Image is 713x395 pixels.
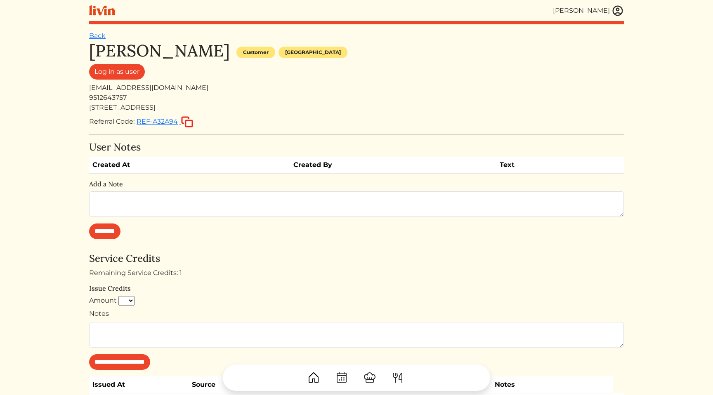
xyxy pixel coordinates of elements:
[137,118,178,125] span: REF-A32A94
[290,157,496,174] th: Created By
[391,371,404,384] img: ForkKnife-55491504ffdb50bab0c1e09e7649658475375261d09fd45db06cec23bce548bf.svg
[611,5,624,17] img: user_account-e6e16d2ec92f44fc35f99ef0dc9cddf60790bfa021a6ecb1c896eb5d2907b31c.svg
[89,296,117,306] label: Amount
[89,180,624,188] h6: Add a Note
[236,47,275,58] div: Customer
[307,371,320,384] img: House-9bf13187bcbb5817f509fe5e7408150f90897510c4275e13d0d5fca38e0b5951.svg
[89,64,145,80] a: Log in as user
[496,157,594,174] th: Text
[89,5,115,16] img: livin-logo-a0d97d1a881af30f6274990eb6222085a2533c92bbd1e4f22c21b4f0d0e3210c.svg
[553,6,610,16] div: [PERSON_NAME]
[89,141,624,153] h4: User Notes
[335,371,348,384] img: CalendarDots-5bcf9d9080389f2a281d69619e1c85352834be518fbc73d9501aef674afc0d57.svg
[89,253,624,265] h4: Service Credits
[363,371,376,384] img: ChefHat-a374fb509e4f37eb0702ca99f5f64f3b6956810f32a249b33092029f8484b388.svg
[89,157,290,174] th: Created At
[89,118,135,125] span: Referral Code:
[89,103,624,113] div: [STREET_ADDRESS]
[89,284,624,292] h6: Issue Credits
[89,268,624,278] div: Remaining Service Credits: 1
[89,41,230,61] h1: [PERSON_NAME]
[89,83,624,93] div: [EMAIL_ADDRESS][DOMAIN_NAME]
[89,32,106,40] a: Back
[279,47,347,58] div: [GEOGRAPHIC_DATA]
[89,309,109,319] label: Notes
[181,116,193,127] img: copy-c88c4d5ff2289bbd861d3078f624592c1430c12286b036973db34a3c10e19d95.svg
[136,116,194,128] button: REF-A32A94
[89,93,624,103] div: 9512643757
